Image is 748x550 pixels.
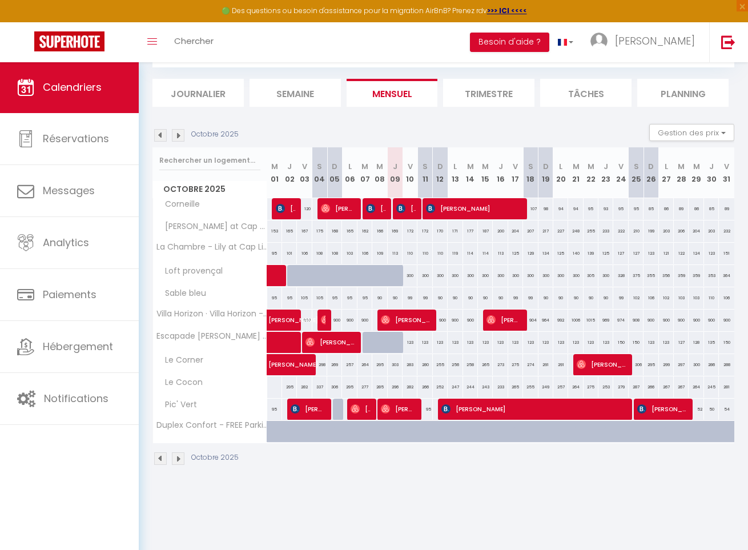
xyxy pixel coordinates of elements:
[417,147,432,198] th: 11
[543,161,549,172] abbr: D
[613,243,628,264] div: 127
[43,339,113,354] span: Hébergement
[538,243,553,264] div: 134
[573,161,580,172] abbr: M
[709,161,714,172] abbr: J
[493,265,508,286] div: 300
[674,243,689,264] div: 122
[312,287,327,308] div: 105
[388,354,403,375] div: 303
[584,147,598,198] th: 22
[155,310,269,318] span: Villa Horizon · Villa Horizon - Luxury - Panoramic Sea view - Calm
[659,265,674,286] div: 356
[463,287,478,308] div: 90
[443,79,534,107] li: Trimestre
[719,243,734,264] div: 151
[568,287,583,308] div: 90
[271,161,278,172] abbr: M
[540,79,632,107] li: Tâches
[357,220,372,242] div: 162
[282,287,297,308] div: 95
[644,287,658,308] div: 106
[381,309,431,331] span: [PERSON_NAME]
[704,265,719,286] div: 353
[584,310,598,331] div: 1015
[613,147,628,198] th: 24
[629,287,644,308] div: 102
[528,161,533,172] abbr: S
[312,220,327,242] div: 175
[598,287,613,308] div: 90
[523,354,538,375] div: 274
[553,198,568,219] div: 94
[268,348,347,370] span: [PERSON_NAME]
[674,287,689,308] div: 103
[372,354,387,375] div: 295
[366,198,386,219] span: [PERSON_NAME]
[588,161,594,172] abbr: M
[629,265,644,286] div: 375
[297,243,312,264] div: 106
[463,354,478,375] div: 258
[629,310,644,331] div: 908
[388,243,403,264] div: 113
[553,265,568,286] div: 300
[267,243,282,264] div: 95
[153,181,267,198] span: Octobre 2025
[689,287,703,308] div: 103
[644,147,658,198] th: 26
[538,310,553,331] div: 964
[613,220,628,242] div: 222
[372,287,387,308] div: 90
[487,6,527,15] strong: >>> ICI <<<<
[704,310,719,331] div: 900
[674,147,689,198] th: 28
[43,287,96,302] span: Paiements
[644,243,658,264] div: 123
[478,332,493,353] div: 123
[155,220,269,233] span: [PERSON_NAME] at Cap Living
[553,220,568,242] div: 227
[433,265,448,286] div: 300
[613,332,628,353] div: 150
[719,220,734,242] div: 232
[342,147,357,198] th: 06
[613,287,628,308] div: 99
[523,287,538,308] div: 99
[302,161,307,172] abbr: V
[317,161,322,172] abbr: S
[493,147,508,198] th: 16
[523,147,538,198] th: 18
[704,198,719,219] div: 85
[268,303,321,325] span: [PERSON_NAME]
[704,147,719,198] th: 30
[659,332,674,353] div: 123
[513,161,518,172] abbr: V
[568,220,583,242] div: 248
[372,147,387,198] th: 08
[719,310,734,331] div: 900
[689,265,703,286] div: 359
[674,198,689,219] div: 89
[724,161,729,172] abbr: V
[689,147,703,198] th: 29
[470,33,549,52] button: Besoin d'aide ?
[704,220,719,242] div: 203
[493,287,508,308] div: 90
[43,131,109,146] span: Réservations
[297,220,312,242] div: 167
[553,310,568,331] div: 992
[348,161,352,172] abbr: L
[448,332,463,353] div: 123
[332,161,337,172] abbr: D
[568,310,583,331] div: 1006
[508,354,523,375] div: 275
[34,31,104,51] img: Super Booking
[417,220,432,242] div: 172
[649,124,734,141] button: Gestion des prix
[498,161,503,172] abbr: J
[674,332,689,353] div: 127
[478,243,493,264] div: 114
[305,331,355,353] span: [PERSON_NAME]
[433,147,448,198] th: 12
